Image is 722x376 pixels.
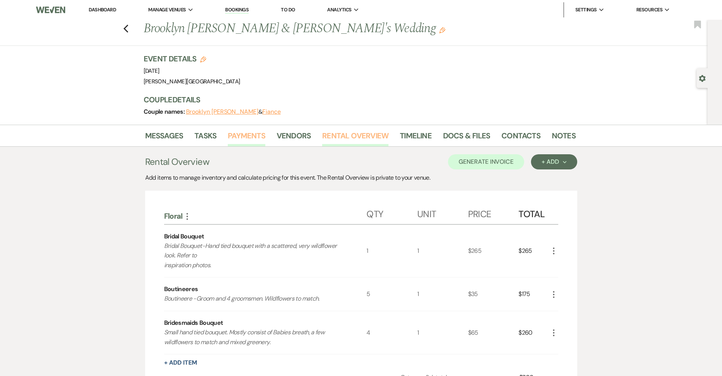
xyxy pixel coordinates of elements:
div: Boutineeres [164,285,198,294]
div: 1 [417,225,468,277]
div: 5 [366,277,417,311]
span: Manage Venues [148,6,186,14]
div: + Add [542,159,566,165]
p: Small hand tied bouquet. Mostly consist of Babies breath, a few wildflowers to match and mixed gr... [164,327,346,347]
a: Timeline [400,130,432,146]
a: Bookings [225,6,249,14]
div: Total [518,201,549,224]
div: $265 [518,225,549,277]
button: Generate Invoice [448,154,524,169]
div: $65 [468,311,519,354]
div: Qty [366,201,417,224]
button: + Add [531,154,577,169]
p: Boutineere -Groom and 4 groomsmen. Wildflowers to match. [164,294,346,304]
img: Weven Logo [36,2,65,18]
button: + Add Item [164,360,197,366]
button: Brooklyn [PERSON_NAME] [186,109,258,115]
div: $265 [468,225,519,277]
p: Bridal Bouquet-Hand tied bouquet with a scattered, very wildflower look. Refer to inspiration pho... [164,241,346,270]
h3: Event Details [144,53,240,64]
div: Floral [164,211,367,221]
div: Add items to manage inventory and calculate pricing for this event. The Rental Overview is privat... [145,173,577,182]
a: Payments [228,130,265,146]
span: & [186,108,281,116]
span: Resources [636,6,662,14]
a: Vendors [277,130,311,146]
div: Bridal Bouquet [164,232,204,241]
h3: Rental Overview [145,155,209,169]
div: 1 [417,277,468,311]
div: 4 [366,311,417,354]
div: $260 [518,311,549,354]
div: 1 [417,311,468,354]
h1: Brooklyn [PERSON_NAME] & [PERSON_NAME]'s Wedding [144,20,483,38]
span: [PERSON_NAME][GEOGRAPHIC_DATA] [144,78,240,85]
button: Fiance [262,109,281,115]
h3: Couple Details [144,94,568,105]
span: [DATE] [144,67,160,75]
div: Price [468,201,519,224]
span: Analytics [327,6,351,14]
a: Docs & Files [443,130,490,146]
a: Notes [552,130,576,146]
div: $35 [468,277,519,311]
button: Open lead details [699,74,706,81]
button: Edit [439,27,445,33]
a: Messages [145,130,183,146]
a: Rental Overview [322,130,388,146]
span: Settings [575,6,597,14]
a: Tasks [194,130,216,146]
a: To Do [281,6,295,13]
div: 1 [366,225,417,277]
span: Couple names: [144,108,186,116]
div: $175 [518,277,549,311]
a: Contacts [501,130,540,146]
a: Dashboard [89,6,116,13]
div: Unit [417,201,468,224]
div: Bridesmaids Bouquet [164,318,223,327]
